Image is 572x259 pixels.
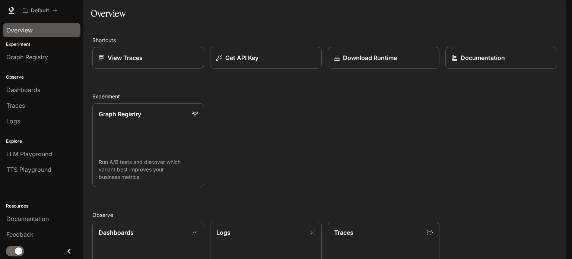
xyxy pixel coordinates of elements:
p: Default [31,7,49,14]
a: View Traces [92,47,204,69]
a: Graph RegistryRun A/B tests and discover which variant best improves your business metrics [92,103,204,187]
button: All workspaces [19,3,61,18]
p: Dashboards [99,228,134,237]
p: Run A/B tests and discover which variant best improves your business metrics [99,158,198,181]
p: Logs [216,228,231,237]
h2: Experiment [92,92,557,100]
p: Download Runtime [343,53,397,62]
p: Get API Key [225,53,258,62]
p: Graph Registry [99,110,141,119]
a: Download Runtime [328,47,439,69]
h2: Shortcuts [92,36,557,44]
a: Documentation [445,47,557,69]
p: Documentation [461,53,505,62]
h2: Observe [92,211,557,219]
p: View Traces [108,53,143,62]
h1: Overview [91,6,125,21]
p: Traces [334,228,353,237]
button: Get API Key [210,47,322,69]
